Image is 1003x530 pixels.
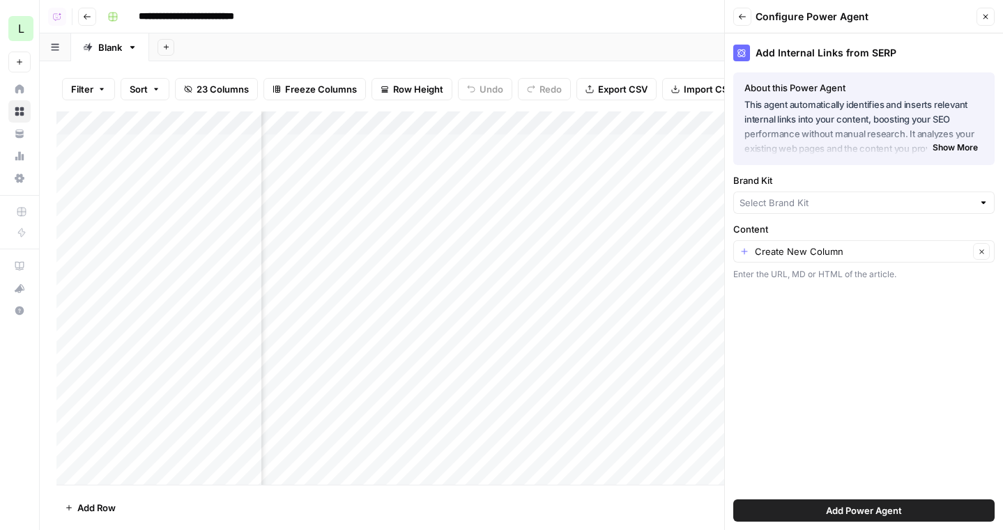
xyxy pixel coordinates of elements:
span: Sort [130,82,148,96]
span: Import CSV [684,82,734,96]
button: Undo [458,78,512,100]
button: 23 Columns [175,78,258,100]
p: This agent automatically identifies and inserts relevant internal links into your content, boosti... [744,98,983,157]
span: Redo [539,82,562,96]
span: Row Height [393,82,443,96]
button: Redo [518,78,571,100]
button: Help + Support [8,299,31,322]
a: AirOps Academy [8,255,31,277]
a: Usage [8,145,31,167]
div: About this Power Agent [744,81,983,95]
button: Add Power Agent [733,499,995,522]
div: What's new? [9,278,30,299]
div: Enter the URL, MD or HTML of the article. [733,268,995,281]
button: Filter [62,78,115,100]
button: Freeze Columns [263,78,366,100]
span: Export CSV [598,82,648,96]
button: Add Row [56,497,124,519]
span: Add Power Agent [826,504,902,517]
a: Home [8,78,31,100]
button: Export CSV [576,78,657,100]
span: Undo [480,82,503,96]
a: Your Data [8,123,31,145]
button: Sort [121,78,169,100]
span: Freeze Columns [285,82,357,96]
button: Show More [927,139,983,157]
button: What's new? [8,277,31,299]
a: Browse [8,100,31,123]
input: Select Brand Kit [740,196,973,210]
div: Add Internal Links from SERP [733,45,995,61]
button: Workspace: Lily's AirCraft [8,11,31,46]
a: Blank [71,33,149,61]
span: Show More [933,141,978,154]
a: Settings [8,167,31,189]
span: Filter [71,82,93,96]
span: 23 Columns [197,82,249,96]
div: Blank [98,40,122,54]
span: Add Row [77,501,116,515]
label: Brand Kit [733,173,995,187]
span: L [18,20,24,37]
label: Content [733,222,995,236]
input: Create New Column [755,244,969,258]
button: Row Height [372,78,452,100]
button: Import CSV [662,78,743,100]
